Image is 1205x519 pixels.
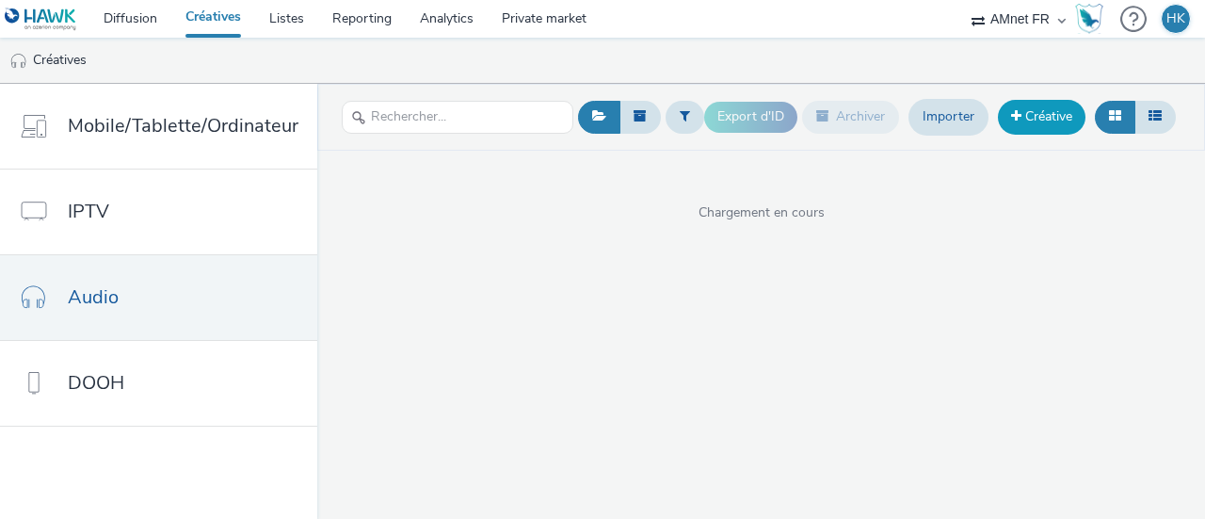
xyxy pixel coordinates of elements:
a: Hawk Academy [1075,4,1111,34]
button: Grille [1095,101,1135,133]
a: Importer [908,99,988,135]
img: Hawk Academy [1075,4,1103,34]
button: Liste [1134,101,1176,133]
span: DOOH [68,369,124,397]
button: Export d'ID [704,102,797,132]
span: Chargement en cours [317,203,1205,222]
a: Créative [998,100,1085,134]
span: Mobile/Tablette/Ordinateur [68,112,298,139]
input: Rechercher... [342,101,573,134]
button: Archiver [802,101,899,133]
div: HK [1166,5,1185,33]
span: Audio [68,284,119,311]
span: IPTV [68,198,109,225]
img: undefined Logo [5,8,77,31]
img: audio [9,52,28,71]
